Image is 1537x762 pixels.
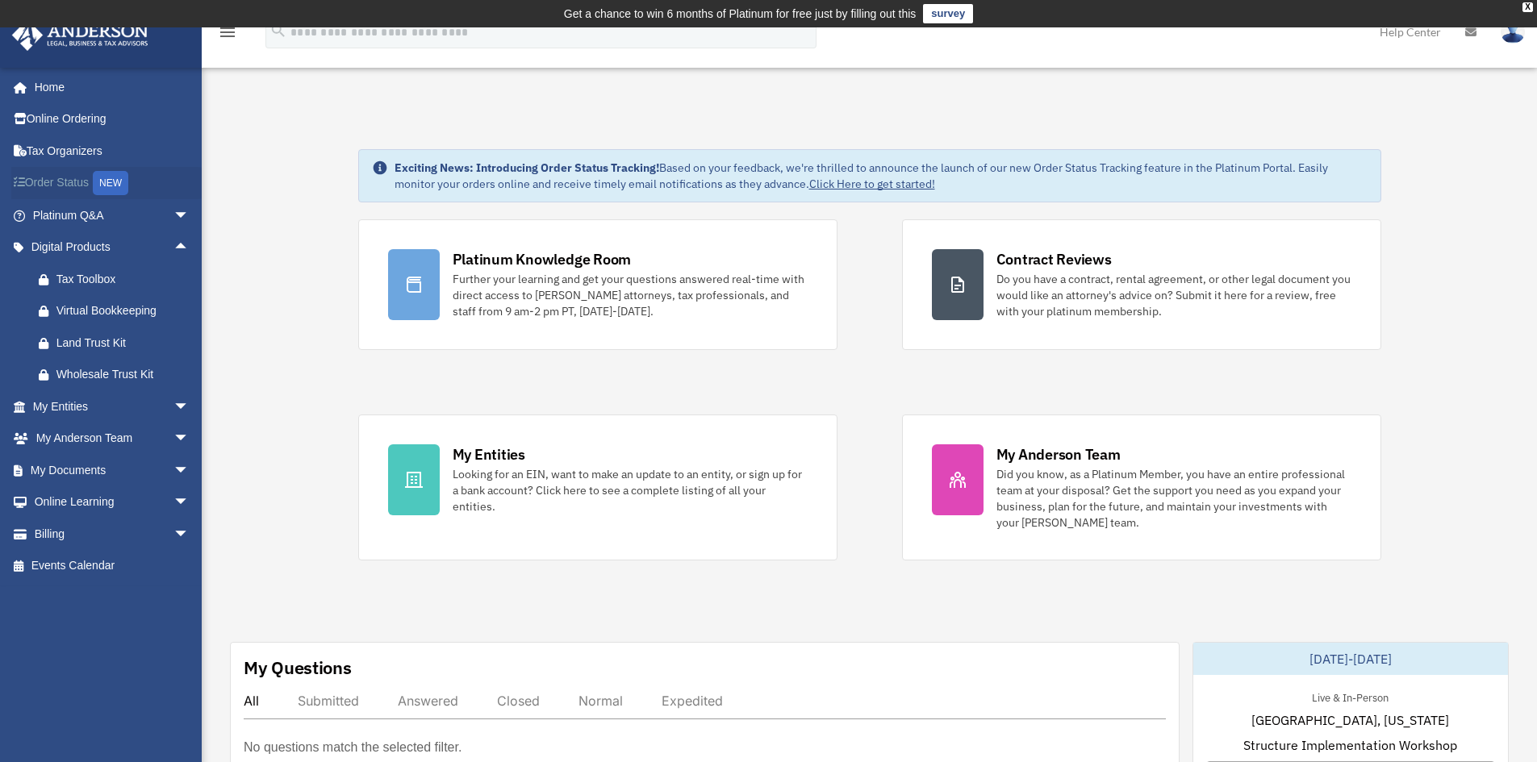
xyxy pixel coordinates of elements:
a: Tax Toolbox [23,263,214,295]
a: menu [218,28,237,42]
div: My Questions [244,656,352,680]
div: Submitted [298,693,359,709]
a: Platinum Q&Aarrow_drop_down [11,199,214,231]
div: Get a chance to win 6 months of Platinum for free just by filling out this [564,4,917,23]
a: Virtual Bookkeeping [23,295,214,327]
img: User Pic [1501,20,1525,44]
div: Land Trust Kit [56,333,194,353]
a: Home [11,71,206,103]
a: Platinum Knowledge Room Further your learning and get your questions answered real-time with dire... [358,219,837,350]
span: arrow_drop_down [173,390,206,423]
div: Expedited [662,693,723,709]
a: Online Learningarrow_drop_down [11,486,214,518]
a: Events Calendar [11,550,214,582]
div: [DATE]-[DATE] [1193,643,1508,675]
a: Contract Reviews Do you have a contract, rental agreement, or other legal document you would like... [902,219,1381,350]
a: Click Here to get started! [809,177,935,191]
a: My Documentsarrow_drop_down [11,454,214,486]
a: My Entities Looking for an EIN, want to make an update to an entity, or sign up for a bank accoun... [358,414,837,560]
a: Digital Productsarrow_drop_up [11,231,214,264]
a: Order StatusNEW [11,167,214,200]
i: menu [218,23,237,42]
span: arrow_drop_up [173,231,206,264]
strong: Exciting News: Introducing Order Status Tracking! [395,160,659,175]
a: Billingarrow_drop_down [11,518,214,550]
span: arrow_drop_down [173,486,206,519]
div: Closed [497,693,540,709]
a: My Anderson Team Did you know, as a Platinum Member, you have an entire professional team at your... [902,414,1381,560]
img: Anderson Advisors Platinum Portal [7,19,153,51]
div: Platinum Knowledge Room [453,249,632,269]
p: No questions match the selected filter. [244,736,462,759]
div: Normal [578,693,623,709]
div: Contract Reviews [996,249,1112,269]
div: Virtual Bookkeeping [56,301,194,321]
span: arrow_drop_down [173,454,206,487]
a: Tax Organizers [11,135,214,167]
span: arrow_drop_down [173,423,206,456]
a: Online Ordering [11,103,214,135]
div: Wholesale Trust Kit [56,364,194,385]
i: search [269,22,287,40]
div: close [1522,2,1533,12]
a: My Anderson Teamarrow_drop_down [11,423,214,455]
div: All [244,693,259,709]
a: My Entitiesarrow_drop_down [11,390,214,423]
div: Do you have a contract, rental agreement, or other legal document you would like an attorney's ad... [996,271,1351,319]
a: survey [923,4,973,23]
div: NEW [93,171,128,195]
a: Land Trust Kit [23,327,214,359]
div: Looking for an EIN, want to make an update to an entity, or sign up for a bank account? Click her... [453,466,808,514]
a: Wholesale Trust Kit [23,359,214,391]
span: arrow_drop_down [173,199,206,232]
span: arrow_drop_down [173,518,206,551]
div: Tax Toolbox [56,269,194,289]
div: Further your learning and get your questions answered real-time with direct access to [PERSON_NAM... [453,271,808,319]
span: Structure Implementation Workshop [1243,735,1457,755]
div: Live & In-Person [1299,688,1401,705]
div: Based on your feedback, we're thrilled to announce the launch of our new Order Status Tracking fe... [395,160,1368,192]
div: Did you know, as a Platinum Member, you have an entire professional team at your disposal? Get th... [996,466,1351,531]
div: My Entities [453,444,525,464]
span: [GEOGRAPHIC_DATA], [US_STATE] [1251,710,1449,730]
div: Answered [398,693,458,709]
div: My Anderson Team [996,444,1121,464]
